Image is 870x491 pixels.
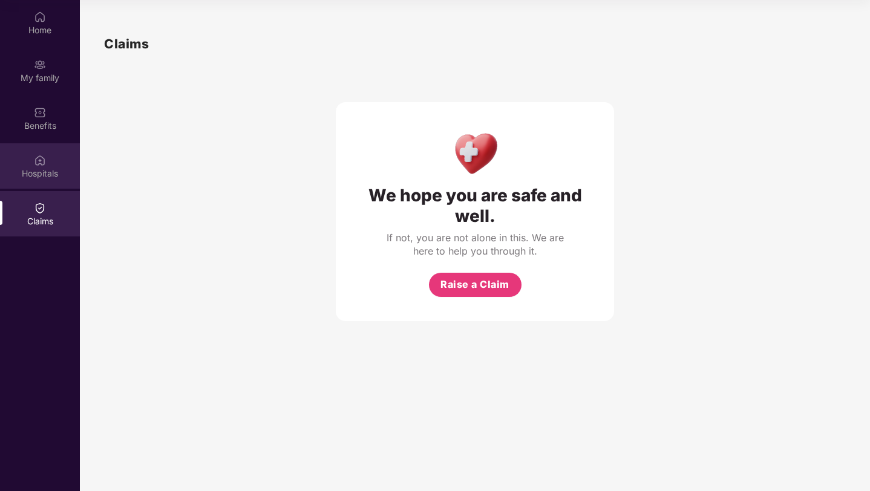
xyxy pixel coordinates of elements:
button: Raise a Claim [429,273,522,297]
div: We hope you are safe and well. [360,185,590,226]
img: svg+xml;base64,PHN2ZyBpZD0iQmVuZWZpdHMiIHhtbG5zPSJodHRwOi8vd3d3LnczLm9yZy8yMDAwL3N2ZyIgd2lkdGg9Ij... [34,106,46,119]
img: svg+xml;base64,PHN2ZyBpZD0iSG9tZSIgeG1sbnM9Imh0dHA6Ly93d3cudzMub3JnLzIwMDAvc3ZnIiB3aWR0aD0iMjAiIG... [34,11,46,23]
img: svg+xml;base64,PHN2ZyBpZD0iSG9zcGl0YWxzIiB4bWxucz0iaHR0cDovL3d3dy53My5vcmcvMjAwMC9zdmciIHdpZHRoPS... [34,154,46,166]
img: svg+xml;base64,PHN2ZyB3aWR0aD0iMjAiIGhlaWdodD0iMjAiIHZpZXdCb3g9IjAgMCAyMCAyMCIgZmlsbD0ibm9uZSIgeG... [34,59,46,71]
span: Raise a Claim [440,277,509,292]
h1: Claims [104,34,149,54]
img: svg+xml;base64,PHN2ZyBpZD0iQ2xhaW0iIHhtbG5zPSJodHRwOi8vd3d3LnczLm9yZy8yMDAwL3N2ZyIgd2lkdGg9IjIwIi... [34,202,46,214]
img: Health Care [449,126,502,179]
div: If not, you are not alone in this. We are here to help you through it. [384,231,566,258]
